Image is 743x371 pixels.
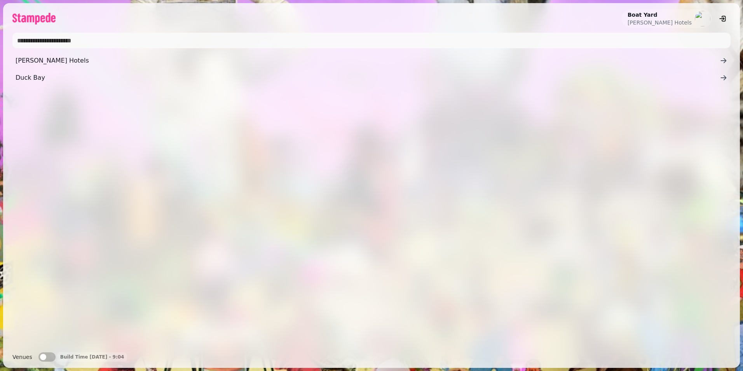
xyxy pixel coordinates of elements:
h2: Boat Yard [628,11,692,19]
p: Build Time [DATE] - 9:04 [60,354,124,360]
a: Duck Bay [12,70,731,86]
img: logo [12,13,56,24]
button: logout [715,11,731,26]
p: [PERSON_NAME] Hotels [628,19,692,26]
img: aHR0cHM6Ly93d3cuZ3JhdmF0YXIuY29tL2F2YXRhci8zMTM5YjFmZDBjMTk4MjI1Y2Y3NjQ0NzYyZDJjYTg3Yz9zPTE1MCZkP... [695,11,710,26]
span: Duck Bay [16,73,720,82]
label: Venues [12,352,32,362]
a: [PERSON_NAME] Hotels [12,53,731,68]
span: [PERSON_NAME] Hotels [16,56,720,65]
